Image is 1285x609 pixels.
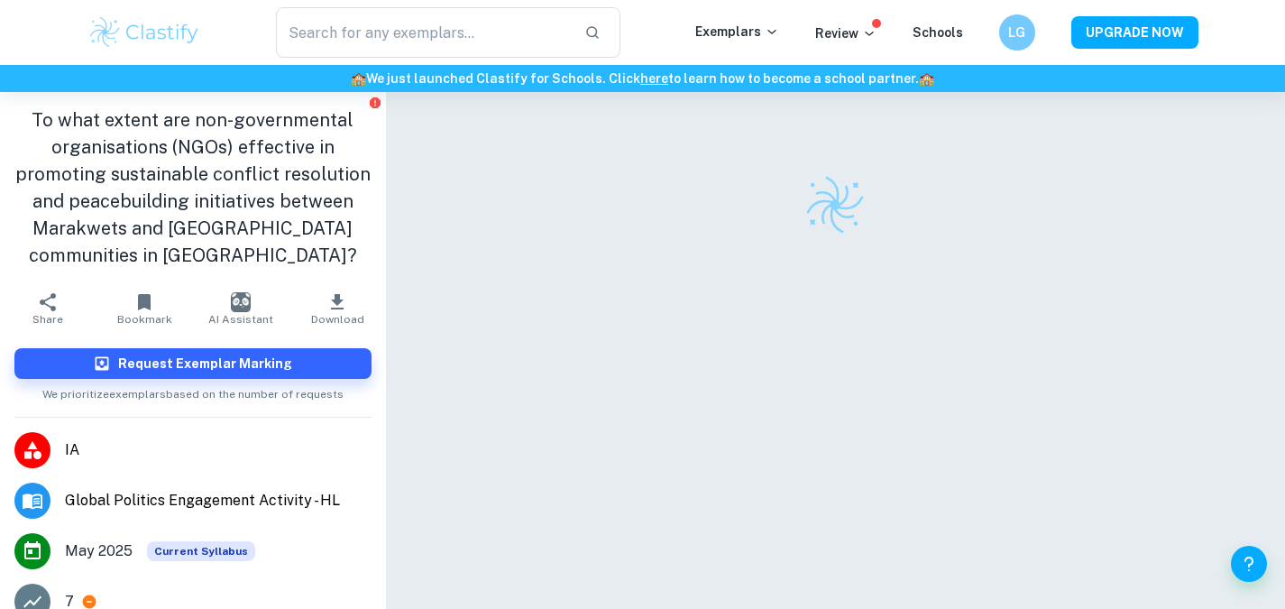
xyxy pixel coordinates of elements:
h6: We just launched Clastify for Schools. Click to learn how to become a school partner. [4,69,1281,88]
button: LG [999,14,1035,51]
button: Request Exemplar Marking [14,348,372,379]
img: Clastify logo [87,14,202,51]
button: Download [289,283,386,334]
h6: LG [1006,23,1027,42]
h6: Request Exemplar Marking [118,354,292,374]
span: IA [65,439,372,461]
a: here [640,71,668,86]
span: Bookmark [117,313,172,326]
a: Schools [913,25,963,40]
h1: To what extent are non-governmental organisations (NGOs) effective in promoting sustainable confl... [14,106,372,269]
p: Review [815,23,877,43]
span: We prioritize exemplars based on the number of requests [42,379,344,402]
p: Exemplars [695,22,779,42]
span: 🏫 [351,71,366,86]
span: Download [311,313,364,326]
span: Global Politics Engagement Activity - HL [65,490,372,512]
span: AI Assistant [208,313,273,326]
button: AI Assistant [193,283,289,334]
div: This exemplar is based on the current syllabus. Feel free to refer to it for inspiration/ideas wh... [147,541,255,561]
button: Bookmark [96,283,193,334]
span: 🏫 [919,71,934,86]
input: Search for any exemplars... [276,7,571,58]
button: UPGRADE NOW [1071,16,1198,49]
img: AI Assistant [231,292,251,312]
img: Clastify logo [803,173,867,236]
button: Report issue [369,96,382,109]
span: Share [32,313,63,326]
span: Current Syllabus [147,541,255,561]
button: Help and Feedback [1231,546,1267,582]
span: May 2025 [65,540,133,562]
